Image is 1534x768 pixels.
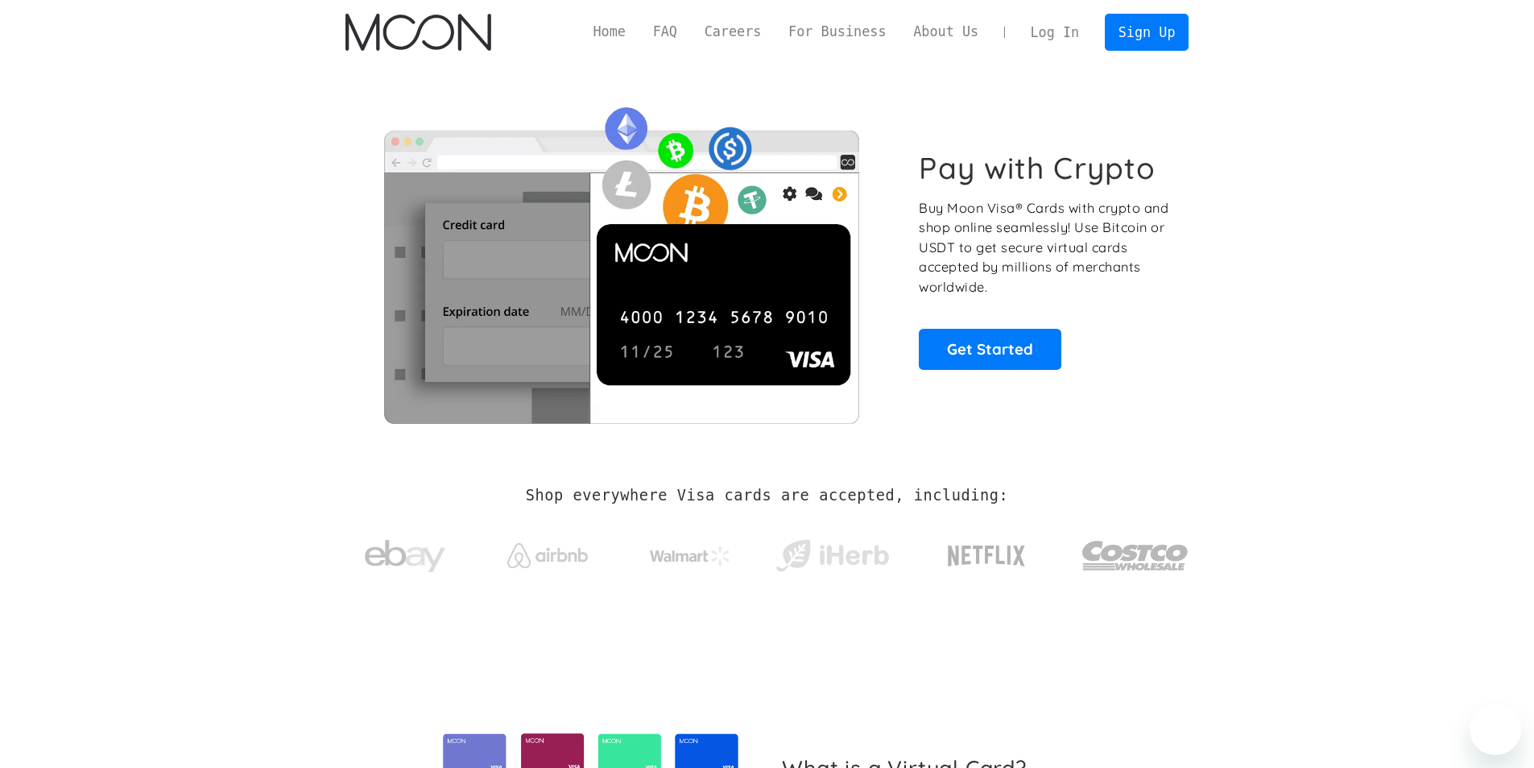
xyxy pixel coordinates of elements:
iframe: Button to launch messaging window [1470,704,1521,755]
a: About Us [899,22,992,42]
a: ebay [345,515,465,590]
a: Get Started [919,329,1061,369]
a: Netflix [915,520,1059,584]
img: Walmart [650,546,730,566]
a: Walmart [630,530,750,574]
p: Buy Moon Visa® Cards with crypto and shop online seamlessly! Use Bitcoin or USDT to get secure vi... [919,198,1171,297]
a: Home [580,22,639,42]
img: Airbnb [507,543,588,568]
img: Netflix [946,536,1027,576]
a: Sign Up [1105,14,1189,50]
img: Moon Logo [345,14,491,51]
a: Airbnb [487,527,607,576]
a: FAQ [639,22,691,42]
img: iHerb [772,535,892,577]
img: Costco [1081,525,1189,586]
a: Careers [691,22,775,42]
img: Moon Cards let you spend your crypto anywhere Visa is accepted. [345,96,897,423]
a: Log In [1017,15,1093,50]
h2: Shop everywhere Visa cards are accepted, including: [526,487,1008,504]
img: ebay [365,531,445,582]
a: iHerb [772,519,892,585]
a: home [345,14,491,51]
a: For Business [775,22,899,42]
a: Costco [1081,509,1189,594]
h1: Pay with Crypto [919,150,1156,186]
